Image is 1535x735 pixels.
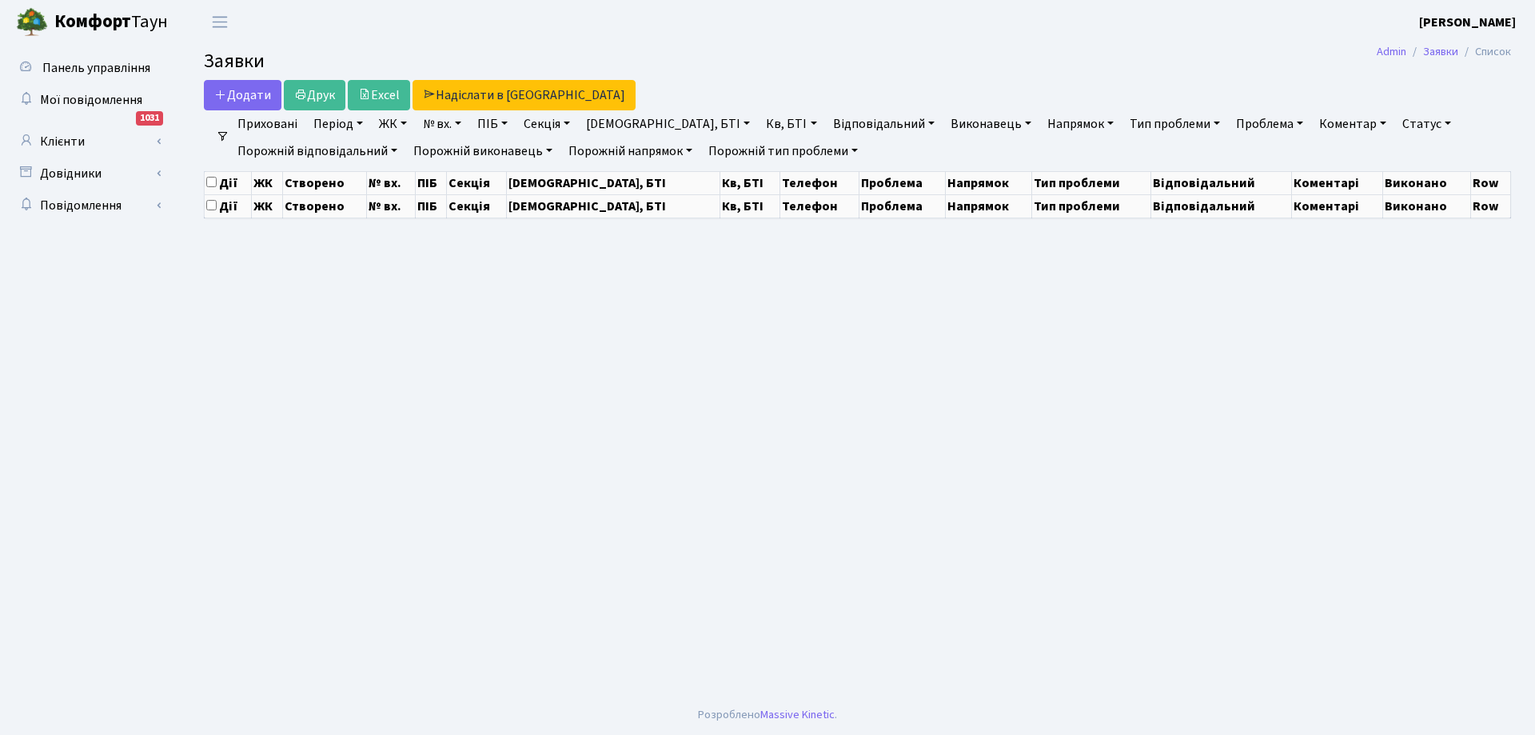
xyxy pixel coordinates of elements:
a: Кв, БТІ [760,110,823,138]
th: Створено [282,194,367,218]
th: № вх. [367,171,416,194]
a: Додати [204,80,281,110]
a: Massive Kinetic [760,706,835,723]
a: [PERSON_NAME] [1419,13,1516,32]
a: Мої повідомлення1031 [8,84,168,116]
th: Дії [205,194,252,218]
span: Панель управління [42,59,150,77]
a: [DEMOGRAPHIC_DATA], БТІ [580,110,756,138]
th: [DEMOGRAPHIC_DATA], БТІ [507,171,720,194]
th: Відповідальний [1151,194,1291,218]
th: ПІБ [415,171,447,194]
img: logo.png [16,6,48,38]
th: Напрямок [946,171,1032,194]
th: № вх. [367,194,416,218]
th: Тип проблеми [1032,171,1151,194]
li: Список [1458,43,1511,61]
th: Напрямок [946,194,1032,218]
th: Створено [282,171,367,194]
a: Друк [284,80,345,110]
th: Проблема [859,194,945,218]
th: Тип проблеми [1032,194,1151,218]
a: Відповідальний [827,110,941,138]
span: Заявки [204,47,265,75]
button: Переключити навігацію [200,9,240,35]
th: Дії [205,171,252,194]
div: 1031 [136,111,163,126]
a: Тип проблеми [1123,110,1226,138]
span: Мої повідомлення [40,91,142,109]
th: Секція [447,194,507,218]
a: Секція [517,110,576,138]
a: Порожній відповідальний [231,138,404,165]
a: Заявки [1423,43,1458,60]
b: Комфорт [54,9,131,34]
th: Виконано [1383,194,1470,218]
b: [PERSON_NAME] [1419,14,1516,31]
th: Row [1470,194,1510,218]
th: Коментарі [1291,194,1383,218]
a: ЖК [373,110,413,138]
a: Порожній виконавець [407,138,559,165]
a: Клієнти [8,126,168,158]
th: ЖК [252,194,282,218]
th: Секція [447,171,507,194]
th: Коментарі [1291,171,1383,194]
th: Кв, БТІ [720,171,779,194]
th: Телефон [780,171,859,194]
a: Проблема [1230,110,1310,138]
th: ЖК [252,171,282,194]
a: Порожній тип проблеми [702,138,864,165]
a: Excel [348,80,410,110]
a: Панель управління [8,52,168,84]
th: Телефон [780,194,859,218]
th: Кв, БТІ [720,194,779,218]
a: Коментар [1313,110,1393,138]
a: Надіслати в [GEOGRAPHIC_DATA] [413,80,636,110]
span: Таун [54,9,168,36]
span: Додати [214,86,271,104]
th: Відповідальний [1151,171,1291,194]
th: [DEMOGRAPHIC_DATA], БТІ [507,194,720,218]
nav: breadcrumb [1353,35,1535,69]
a: Напрямок [1041,110,1120,138]
div: Розроблено . [698,706,837,724]
a: Admin [1377,43,1406,60]
th: Виконано [1383,171,1470,194]
a: Виконавець [944,110,1038,138]
a: Статус [1396,110,1457,138]
a: Приховані [231,110,304,138]
a: Довідники [8,158,168,190]
a: Порожній напрямок [562,138,699,165]
th: Row [1470,171,1510,194]
a: Повідомлення [8,190,168,222]
th: Проблема [859,171,945,194]
a: № вх. [417,110,468,138]
th: ПІБ [415,194,447,218]
a: ПІБ [471,110,514,138]
a: Період [307,110,369,138]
